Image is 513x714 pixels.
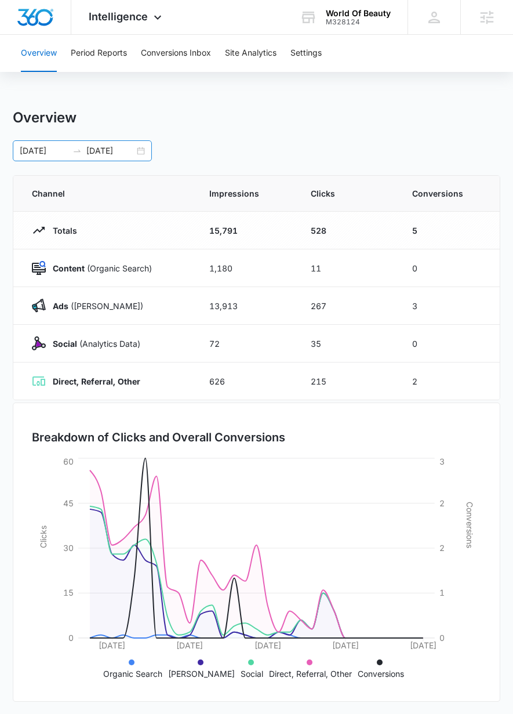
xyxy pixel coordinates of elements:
span: to [72,146,82,155]
button: Period Reports [71,35,127,72]
strong: Social [53,339,77,349]
tspan: 60 [63,456,74,466]
td: 267 [297,287,398,325]
tspan: 0 [68,633,74,643]
strong: Content [53,263,85,273]
td: 15,791 [195,212,297,249]
button: Settings [290,35,322,72]
tspan: 15 [63,588,74,597]
p: Social [241,668,263,680]
tspan: 1 [439,588,445,597]
img: Ads [32,299,46,313]
tspan: 45 [63,498,74,508]
button: Site Analytics [225,35,276,72]
tspan: Conversions [465,502,475,548]
span: Conversions [412,187,481,200]
button: Overview [21,35,57,72]
tspan: Clicks [38,525,48,548]
p: ([PERSON_NAME]) [46,300,143,312]
span: Channel [32,187,181,200]
p: Organic Search [103,668,162,680]
img: Social [32,336,46,350]
tspan: [DATE] [99,640,125,650]
td: 0 [398,249,500,287]
tspan: [DATE] [254,640,281,650]
strong: Direct, Referral, Other [53,376,140,386]
tspan: 3 [439,456,445,466]
p: Totals [46,224,77,237]
td: 11 [297,249,398,287]
tspan: 30 [63,543,74,553]
td: 1,180 [195,249,297,287]
tspan: 0 [439,633,445,643]
h1: Overview [13,109,77,126]
div: account id [326,18,391,26]
td: 72 [195,325,297,363]
span: Impressions [209,187,283,200]
button: Conversions Inbox [141,35,211,72]
td: 528 [297,212,398,249]
td: 2 [398,363,500,400]
td: 626 [195,363,297,400]
input: End date [86,144,134,157]
div: account name [326,9,391,18]
span: Clicks [311,187,384,200]
td: 0 [398,325,500,363]
h3: Breakdown of Clicks and Overall Conversions [32,429,285,446]
strong: Ads [53,301,68,311]
input: Start date [20,144,68,157]
p: Conversions [358,668,404,680]
p: Direct, Referral, Other [269,668,352,680]
td: 5 [398,212,500,249]
span: Intelligence [89,10,148,23]
tspan: [DATE] [177,640,203,650]
img: Content [32,261,46,275]
td: 13,913 [195,287,297,325]
p: [PERSON_NAME] [168,668,235,680]
p: (Organic Search) [46,262,152,274]
td: 3 [398,287,500,325]
tspan: 2 [439,543,445,553]
td: 215 [297,363,398,400]
tspan: [DATE] [410,640,436,650]
tspan: [DATE] [332,640,359,650]
p: (Analytics Data) [46,338,140,350]
td: 35 [297,325,398,363]
span: swap-right [72,146,82,155]
tspan: 2 [439,498,445,508]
